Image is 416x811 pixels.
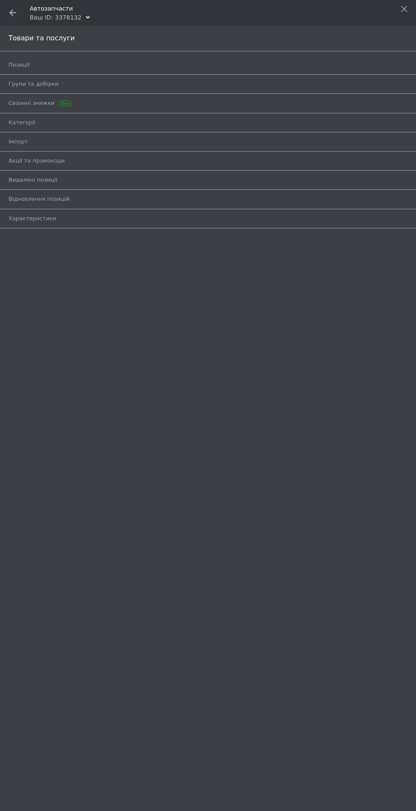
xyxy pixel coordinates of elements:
[8,119,35,126] span: Категорії
[8,211,412,226] a: Характеристики
[8,58,412,72] a: Позиції
[8,61,29,69] span: Позиції
[8,192,412,206] a: Відновлення позицій
[8,154,412,168] a: Акції та промокоди
[8,115,412,130] a: Категорії
[8,80,59,88] span: Групи та добірки
[30,13,82,22] div: Ваш ID: 3378132
[8,138,28,146] span: Імпорт
[8,173,412,187] a: Видалені позиції
[8,77,412,91] a: Групи та добірки
[8,157,65,165] span: Акції та промокоди
[8,176,57,184] span: Видалені позиції
[8,96,412,110] a: Сезонні знижки
[8,215,56,222] span: Характеристики
[8,135,412,149] a: Імпорт
[8,195,70,203] span: Відновлення позицій
[8,99,69,107] span: Сезонні знижки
